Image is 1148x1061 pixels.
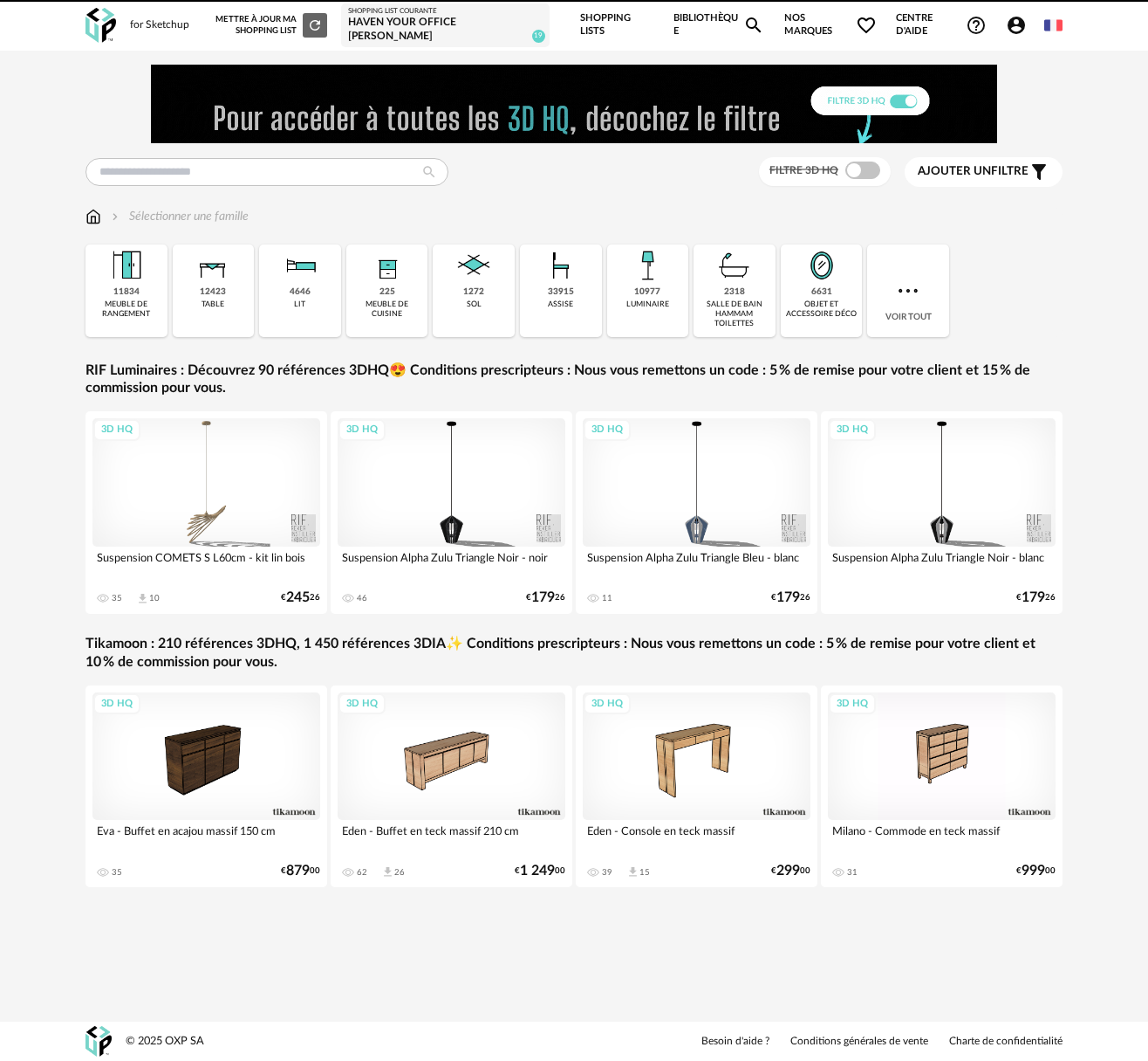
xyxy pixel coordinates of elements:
[548,286,574,298] div: 33915
[149,593,160,603] div: 10
[966,15,987,36] span: Help Circle Outline icon
[531,592,555,603] span: 179
[91,300,162,320] div: meuble de rangement
[394,867,405,878] div: 26
[85,411,327,614] a: 3D HQ Suspension COMETS S L60cm - kit lin bois 35 Download icon 10 €24526
[85,208,101,225] img: svg+xml;base64,PHN2ZyB3aWR0aD0iMTYiIGhlaWdodD0iMTciIHZpZXdCb3g9IjAgMCAxNiAxNyIgZmlsbD0ibm9uZSIgeG...
[286,865,310,877] span: 879
[602,593,612,603] div: 11
[467,300,482,309] div: sol
[583,547,810,582] div: Suspension Alpha Zulu Triangle Bleu - blanc
[279,245,321,286] img: Literie.png
[790,1035,928,1049] a: Conditions générales de vente
[776,592,800,603] span: 179
[776,865,800,877] span: 299
[724,286,745,298] div: 2318
[639,867,650,878] div: 15
[85,8,116,44] img: OXP
[821,686,1063,888] a: 3D HQ Milano - Commode en teck massif 31 €99900
[918,164,1028,179] span: filtre
[1028,162,1049,183] span: Filter icon
[286,592,310,603] span: 245
[828,547,1056,582] div: Suspension Alpha Zulu Triangle Noir - blanc
[85,1026,112,1057] img: OXP
[526,592,565,603] div: € 26
[1016,865,1056,877] div: € 00
[357,867,367,878] div: 62
[602,867,612,878] div: 39
[281,592,320,603] div: € 26
[93,693,140,715] div: 3D HQ
[202,300,224,309] div: table
[106,245,147,286] img: Meuble%20de%20rangement.png
[771,592,810,603] div: € 26
[215,13,327,38] div: Mettre à jour ma Shopping List
[200,286,226,298] div: 12423
[548,300,573,309] div: assise
[576,411,817,614] a: 3D HQ Suspension Alpha Zulu Triangle Bleu - blanc 11 €17926
[108,208,122,225] img: svg+xml;base64,PHN2ZyB3aWR0aD0iMTYiIGhlaWdodD0iMTYiIHZpZXdCb3g9IjAgMCAxNiAxNiIgZmlsbD0ibm9uZSIgeG...
[821,411,1063,614] a: 3D HQ Suspension Alpha Zulu Triangle Noir - blanc €17926
[113,286,140,298] div: 11834
[769,165,838,176] span: Filtre 3D HQ
[626,245,668,286] img: Luminaire.png
[829,693,876,715] div: 3D HQ
[584,419,631,441] div: 3D HQ
[1022,592,1045,603] span: 179
[540,245,582,286] img: Assise.png
[126,1034,204,1049] div: © 2025 OXP SA
[453,245,495,286] img: Sol.png
[366,245,408,286] img: Rangement.png
[1044,17,1063,35] img: fr
[112,593,122,603] div: 35
[348,7,542,16] div: Shopping List courante
[1006,15,1035,36] span: Account Circle icon
[896,12,987,38] span: Centre d'aideHelp Circle Outline icon
[1016,592,1056,603] div: € 26
[92,820,320,855] div: Eva - Buffet en acajou massif 150 cm
[93,419,140,441] div: 3D HQ
[1006,15,1027,36] span: Account Circle icon
[634,286,660,298] div: 10977
[801,245,843,286] img: Miroir.png
[626,865,639,878] span: Download icon
[743,15,764,36] span: Magnify icon
[338,419,386,441] div: 3D HQ
[1022,865,1045,877] span: 999
[894,277,922,305] img: more.7b13dc1.svg
[192,245,234,286] img: Table.png
[515,865,565,877] div: € 00
[348,16,542,43] div: Haven your office [PERSON_NAME]
[85,635,1063,672] a: Tikamoon : 210 références 3DHQ, 1 450 références 3DIA✨ Conditions prescripteurs : Nous vous remet...
[856,15,877,36] span: Heart Outline icon
[307,20,323,29] span: Refresh icon
[532,30,545,43] span: 19
[867,245,949,337] div: Voir tout
[112,867,122,878] div: 35
[92,547,320,582] div: Suspension COMETS S L60cm - kit lin bois
[338,547,565,582] div: Suspension Alpha Zulu Triangle Noir - noir
[771,865,810,877] div: € 00
[699,300,770,329] div: salle de bain hammam toilettes
[290,286,311,298] div: 4646
[357,593,367,603] div: 46
[786,300,858,320] div: objet et accessoire déco
[811,286,832,298] div: 6631
[331,411,572,614] a: 3D HQ Suspension Alpha Zulu Triangle Noir - noir 46 €17926
[331,686,572,888] a: 3D HQ Eden - Buffet en teck massif 210 cm 62 Download icon 26 €1 24900
[905,157,1063,187] button: Ajouter unfiltre Filter icon
[584,693,631,715] div: 3D HQ
[626,300,669,309] div: luminaire
[949,1035,1063,1049] a: Charte de confidentialité
[352,300,423,320] div: meuble de cuisine
[348,7,542,44] a: Shopping List courante Haven your office [PERSON_NAME] 19
[294,300,305,309] div: lit
[130,18,189,32] div: for Sketchup
[576,686,817,888] a: 3D HQ Eden - Console en teck massif 39 Download icon 15 €29900
[701,1035,769,1049] a: Besoin d'aide ?
[85,686,327,888] a: 3D HQ Eva - Buffet en acajou massif 150 cm 35 €87900
[136,592,149,605] span: Download icon
[828,820,1056,855] div: Milano - Commode en teck massif
[829,419,876,441] div: 3D HQ
[714,245,755,286] img: Salle%20de%20bain.png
